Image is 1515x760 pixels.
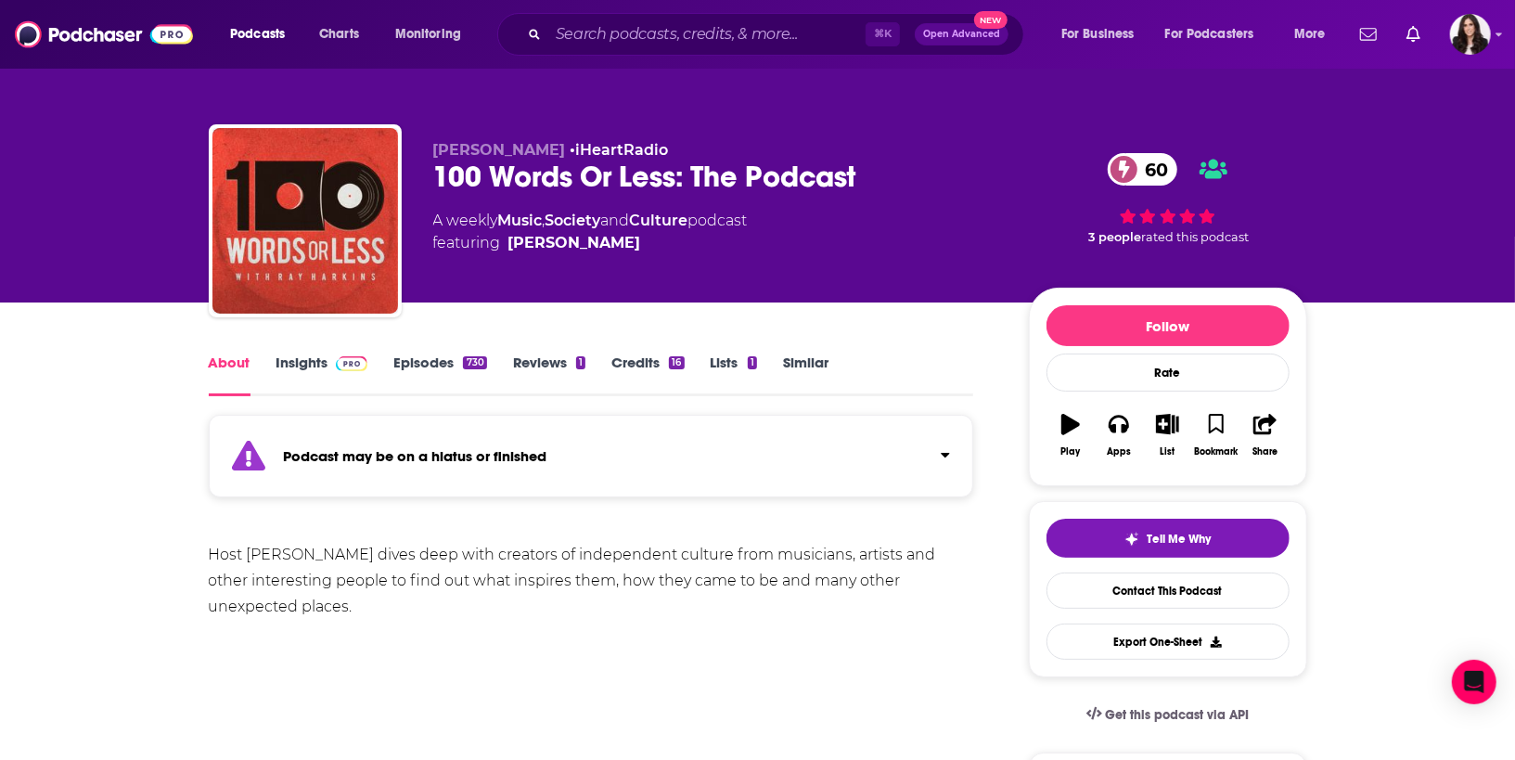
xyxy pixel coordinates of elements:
span: More [1294,21,1326,47]
a: InsightsPodchaser Pro [276,354,368,396]
div: Host [PERSON_NAME] dives deep with creators of independent culture from musicians, artists and ot... [209,542,974,620]
span: 60 [1126,153,1177,186]
img: Podchaser Pro [336,356,368,371]
button: Follow [1046,305,1290,346]
span: ⌘ K [866,22,900,46]
div: A weekly podcast [433,210,748,254]
button: Export One-Sheet [1046,624,1290,660]
span: Logged in as RebeccaShapiro [1450,14,1491,55]
button: open menu [1153,19,1281,49]
span: , [543,212,546,229]
a: Episodes730 [393,354,486,396]
span: Get this podcast via API [1105,707,1249,723]
span: featuring [433,232,748,254]
a: Get this podcast via API [1072,692,1265,738]
button: Bookmark [1192,402,1240,469]
a: Contact This Podcast [1046,573,1290,609]
div: 16 [669,356,684,369]
span: • [571,141,669,159]
div: Rate [1046,354,1290,392]
img: Podchaser - Follow, Share and Rate Podcasts [15,17,193,52]
button: List [1143,402,1191,469]
section: Click to expand status details [209,426,974,497]
span: New [974,11,1008,29]
a: About [209,354,250,396]
img: User Profile [1450,14,1491,55]
div: 1 [576,356,585,369]
button: Apps [1095,402,1143,469]
div: Play [1060,446,1080,457]
span: and [601,212,630,229]
div: Bookmark [1194,446,1238,457]
span: [PERSON_NAME] [433,141,566,159]
button: Share [1240,402,1289,469]
button: Open AdvancedNew [915,23,1008,45]
span: 3 people [1089,230,1142,244]
a: Show notifications dropdown [1399,19,1428,50]
div: Search podcasts, credits, & more... [515,13,1042,56]
div: Share [1252,446,1277,457]
a: Lists1 [711,354,757,396]
a: Music [498,212,543,229]
div: 1 [748,356,757,369]
button: open menu [1281,19,1349,49]
button: Show profile menu [1450,14,1491,55]
span: rated this podcast [1142,230,1250,244]
input: Search podcasts, credits, & more... [548,19,866,49]
a: Reviews1 [513,354,585,396]
span: For Podcasters [1165,21,1254,47]
span: Podcasts [230,21,285,47]
a: Culture [630,212,688,229]
span: Monitoring [395,21,461,47]
img: tell me why sparkle [1124,532,1139,547]
div: Apps [1107,446,1131,457]
img: 100 Words Or Less: The Podcast [212,128,398,314]
div: Open Intercom Messenger [1452,660,1496,704]
a: Credits16 [611,354,684,396]
div: List [1161,446,1175,457]
button: tell me why sparkleTell Me Why [1046,519,1290,558]
button: open menu [1048,19,1158,49]
button: Play [1046,402,1095,469]
a: Show notifications dropdown [1353,19,1384,50]
a: iHeartRadio [576,141,669,159]
button: open menu [217,19,309,49]
span: Open Advanced [923,30,1000,39]
span: For Business [1061,21,1135,47]
a: Similar [783,354,828,396]
div: 60 3 peoplerated this podcast [1029,141,1307,256]
div: 730 [463,356,486,369]
a: 60 [1108,153,1177,186]
span: Charts [319,21,359,47]
button: open menu [382,19,485,49]
a: Society [546,212,601,229]
a: Ray Harkins [508,232,641,254]
span: Tell Me Why [1147,532,1211,547]
strong: Podcast may be on a hiatus or finished [284,447,547,465]
a: Charts [307,19,370,49]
